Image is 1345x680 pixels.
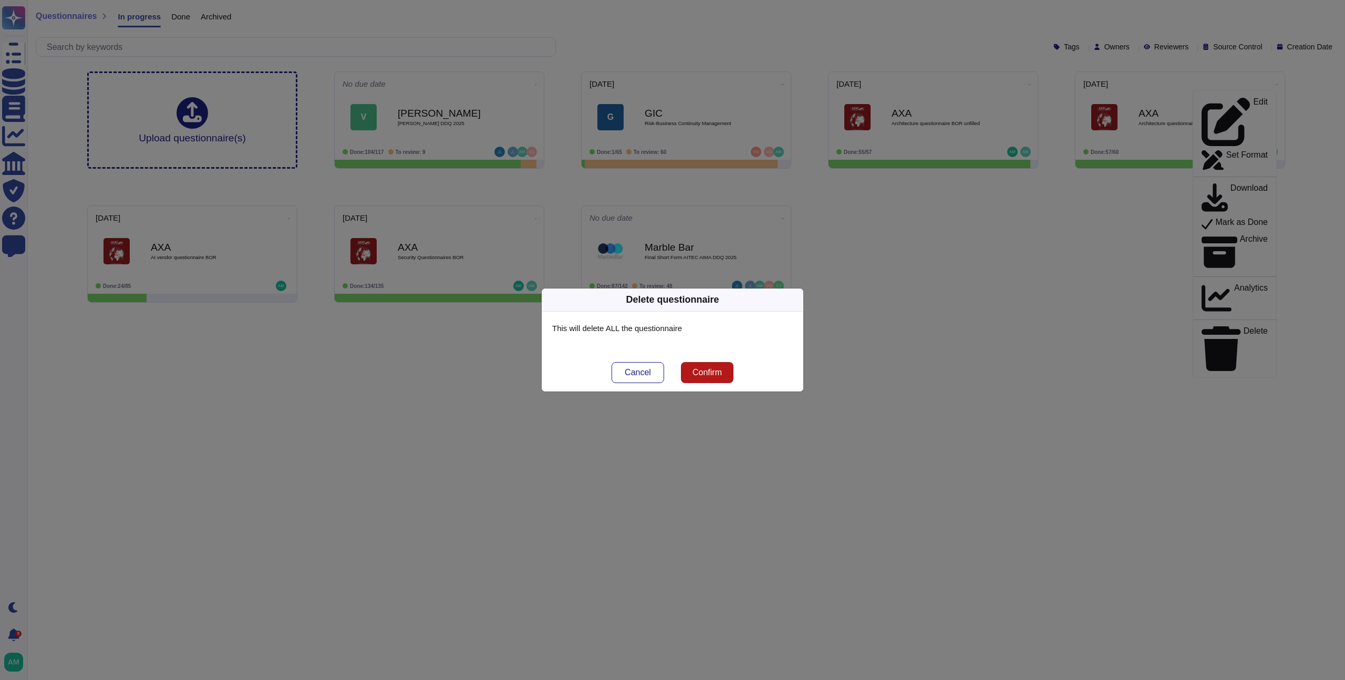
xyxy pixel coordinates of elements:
[626,293,719,307] div: Delete questionnaire
[552,322,793,335] p: This will delete ALL the questionnaire
[681,362,733,383] button: Confirm
[692,368,722,377] span: Confirm
[612,362,664,383] button: Cancel
[625,368,651,377] span: Cancel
